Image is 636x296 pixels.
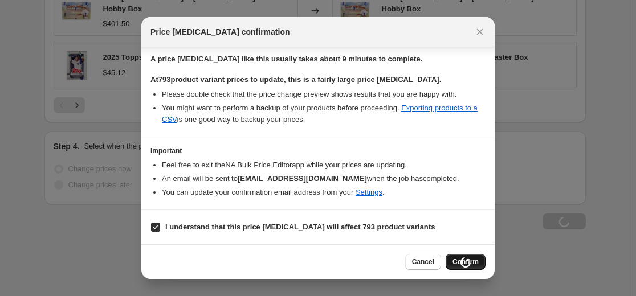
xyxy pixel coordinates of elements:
a: Exporting products to a CSV [162,104,478,124]
span: Cancel [412,257,434,266]
button: Cancel [405,254,441,270]
li: Feel free to exit the NA Bulk Price Editor app while your prices are updating. [162,159,486,171]
span: Price [MEDICAL_DATA] confirmation [150,26,290,38]
b: At 793 product variant prices to update, this is a fairly large price [MEDICAL_DATA]. [150,75,441,84]
button: Close [472,24,488,40]
b: [EMAIL_ADDRESS][DOMAIN_NAME] [238,174,367,183]
li: You can update your confirmation email address from your . [162,187,486,198]
h3: Important [150,146,486,155]
li: You might want to perform a backup of your products before proceeding. is one good way to backup ... [162,102,486,125]
b: A price [MEDICAL_DATA] like this usually takes about 9 minutes to complete. [150,55,422,63]
li: Please double check that the price change preview shows results that you are happy with. [162,89,486,100]
b: I understand that this price [MEDICAL_DATA] will affect 793 product variants [165,223,435,231]
a: Settings [356,188,382,196]
li: An email will be sent to when the job has completed . [162,173,486,184]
